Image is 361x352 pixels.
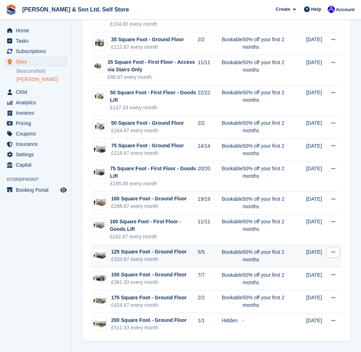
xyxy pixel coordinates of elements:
img: 75-sqft-unit%20(1).jpg [93,167,105,177]
td: 11/11 [198,214,222,245]
div: 175 Square Foot - Ground Floor [111,294,187,301]
a: menu [4,87,68,97]
div: £164.67 every month [111,127,184,134]
span: Subscriptions [16,46,59,56]
img: 150-sqft-unit.jpg [93,273,106,284]
span: Tasks [16,36,59,46]
span: Coupons [16,129,59,139]
a: menu [4,185,68,195]
div: 35 Square Foot - Ground Floor [111,36,184,43]
img: 175-sqft-unit%20(1).jpg [93,296,106,306]
div: £242.67 every month [110,233,198,241]
a: menu [4,97,68,108]
td: Bookable [222,267,242,290]
span: Home [16,25,59,35]
div: 75 Square Foot - Ground Floor [111,142,184,149]
td: Bookable [222,161,242,192]
a: menu [4,139,68,149]
a: menu [4,118,68,128]
img: 50-sqft-unit%20(1).jpg [93,121,106,132]
div: £104.00 every month [110,20,198,28]
td: Bookable [222,290,242,313]
td: [DATE] [306,214,327,245]
td: Bookable [222,85,242,116]
div: 150 Square Foot - Ground Floor [111,271,187,279]
span: CRM [16,87,59,97]
span: Settings [16,149,59,160]
span: Sites [16,57,59,67]
td: 2/2 [198,116,222,139]
div: £147.33 every month [110,104,198,111]
td: 50% off your first 2 months [243,32,291,55]
td: Bookable [222,214,242,245]
a: Preview store [59,186,68,194]
td: 50% off your first 2 months [243,245,291,268]
div: £381.33 every month [111,279,187,286]
a: menu [4,46,68,56]
td: 50% off your first 2 months [243,267,291,290]
div: 100 Square Foot - Ground Floor [111,195,187,203]
div: 75 Square Foot - First Floor - Goods Lift [110,165,198,180]
div: £112.67 every month [111,43,184,51]
div: 50 Square Foot - First Floor - Goods Lift [110,89,198,104]
a: menu [4,57,68,67]
div: 35 Square Foot - First Floor - Access via Stairs Only [108,58,198,73]
img: 75-sqft-unit%20(1).jpg [93,144,106,154]
td: 1/1 [198,313,222,336]
img: 35-sqft-unit%20(2).jpg [93,62,103,70]
td: [DATE] [306,138,327,161]
a: [PERSON_NAME] & Son Ltd. Self Store [19,4,132,15]
td: [DATE] [306,245,327,268]
a: menu [4,25,68,35]
a: menu [4,149,68,160]
td: [DATE] [306,32,327,55]
a: menu [4,108,68,118]
td: [DATE] [306,116,327,139]
div: 200 Square Foot - Ground Floor [111,317,187,324]
div: £195.00 every month [110,180,198,187]
img: 100-sqft-unit%20(1).jpg [93,220,105,230]
td: [DATE] [306,192,327,215]
span: Storefront [6,176,71,183]
a: menu [4,160,68,170]
td: 50% off your first 2 months [243,161,291,192]
img: 200-sqft-unit%20(2).jpg [93,319,106,329]
td: [DATE] [306,161,327,192]
span: Create [276,6,290,13]
img: Samantha Tripp [328,6,335,13]
td: 19/19 [198,192,222,215]
span: Invoices [16,108,59,118]
td: Bookable [222,138,242,161]
img: stora-icon-8386f47178a22dfd0bd8f6a31ec36ba5ce8667c1dd55bd0f319d3a0aa187defe.svg [6,4,16,15]
td: [DATE] [306,55,327,86]
td: Bookable [222,32,242,55]
td: 5/5 [198,245,222,268]
td: Bookable [222,245,242,268]
span: Account [336,6,355,13]
td: 14/14 [198,138,222,161]
a: Beaconsfield [16,68,68,75]
td: [DATE] [306,85,327,116]
td: - [243,313,291,336]
td: 50% off your first 2 months [243,192,291,215]
img: 125-sqft-unit.jpg [93,250,106,261]
td: 50% off your first 2 months [243,138,291,161]
span: Insurance [16,139,59,149]
td: Hidden [222,313,242,336]
td: [DATE] [306,313,327,336]
td: 2/2 [198,290,222,313]
td: 7/7 [198,267,222,290]
div: £424.67 every month [111,301,187,309]
div: 100 Square Foot - First Floor - Goods Lift [110,218,198,233]
td: 50% off your first 2 months [243,214,291,245]
td: [DATE] [306,267,327,290]
td: 2/2 [198,32,222,55]
span: Booking Portal [16,185,59,195]
img: 100-sqft-unit%20(1).jpg [93,197,106,208]
td: 20/20 [198,161,222,192]
div: 125 Square Foot - Ground Floor [111,248,187,256]
td: 50% off your first 2 months [243,85,291,116]
div: £511.33 every month [111,324,187,332]
div: £268.67 every month [111,203,187,210]
div: 50 Square Foot - Ground Floor [111,119,184,127]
